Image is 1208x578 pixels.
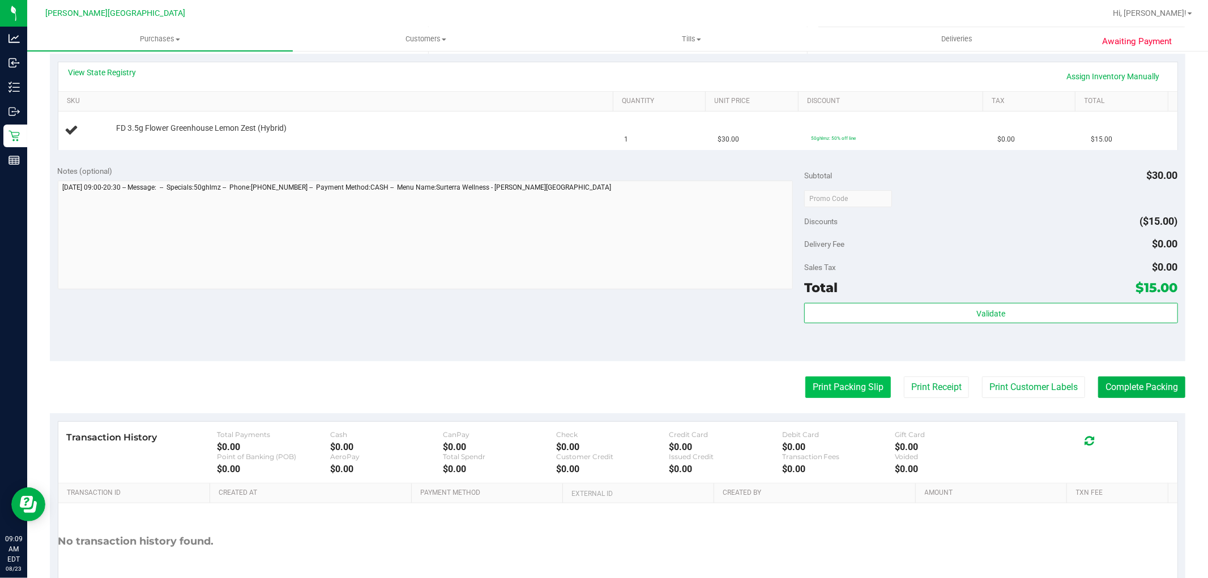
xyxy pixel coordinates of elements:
div: $0.00 [217,464,330,474]
inline-svg: Reports [8,155,20,166]
div: $0.00 [556,464,669,474]
a: Amount [925,489,1063,498]
span: $15.00 [1136,280,1178,296]
span: Purchases [27,34,293,44]
a: Created By [723,489,911,498]
span: $30.00 [1147,169,1178,181]
div: $0.00 [330,464,443,474]
a: Created At [219,489,407,498]
span: $30.00 [718,134,739,145]
div: Total Payments [217,430,330,439]
span: $0.00 [1152,261,1178,273]
div: $0.00 [556,442,669,452]
a: Tax [992,97,1071,106]
span: Total [804,280,838,296]
div: Voided [895,452,1008,461]
div: Debit Card [782,430,895,439]
a: Discount [807,97,979,106]
button: Print Packing Slip [805,376,891,398]
div: $0.00 [669,442,782,452]
a: Deliveries [824,27,1090,51]
span: Hi, [PERSON_NAME]! [1113,8,1186,18]
span: Delivery Fee [804,239,844,249]
span: ($15.00) [1140,215,1178,227]
div: $0.00 [895,442,1008,452]
a: Payment Method [420,489,558,498]
span: Validate [976,309,1005,318]
th: External ID [562,483,714,504]
a: Txn Fee [1076,489,1164,498]
span: Discounts [804,211,838,232]
span: Deliveries [926,34,988,44]
button: Validate [804,303,1177,323]
input: Promo Code [804,190,892,207]
span: FD 3.5g Flower Greenhouse Lemon Zest (Hybrid) [116,123,287,134]
span: Notes (optional) [58,166,113,175]
div: $0.00 [895,464,1008,474]
div: $0.00 [782,464,895,474]
div: $0.00 [782,442,895,452]
a: Unit Price [715,97,794,106]
div: $0.00 [669,464,782,474]
a: Transaction ID [67,489,206,498]
div: Issued Credit [669,452,782,461]
div: $0.00 [217,442,330,452]
a: View State Registry [69,67,136,78]
span: $0.00 [1152,238,1178,250]
span: 1 [625,134,629,145]
div: $0.00 [330,442,443,452]
span: 50ghlmz: 50% off line [811,135,856,141]
a: Customers [293,27,558,51]
p: 08/23 [5,564,22,573]
span: Awaiting Payment [1102,35,1172,48]
p: 09:09 AM EDT [5,534,22,564]
inline-svg: Analytics [8,33,20,44]
div: Cash [330,430,443,439]
a: Tills [558,27,824,51]
inline-svg: Outbound [8,106,20,117]
div: Customer Credit [556,452,669,461]
a: SKU [67,97,609,106]
a: Assign Inventory Manually [1060,67,1167,86]
div: AeroPay [330,452,443,461]
span: $0.00 [997,134,1015,145]
button: Print Receipt [904,376,969,398]
inline-svg: Retail [8,130,20,142]
div: Credit Card [669,430,782,439]
div: Check [556,430,669,439]
a: Total [1085,97,1164,106]
a: Purchases [27,27,293,51]
span: Customers [293,34,558,44]
span: Subtotal [804,171,832,180]
inline-svg: Inventory [8,82,20,93]
div: $0.00 [443,442,556,452]
div: Gift Card [895,430,1008,439]
button: Print Customer Labels [982,376,1085,398]
button: Complete Packing [1098,376,1185,398]
div: CanPay [443,430,556,439]
span: Sales Tax [804,263,836,272]
span: [PERSON_NAME][GEOGRAPHIC_DATA] [46,8,186,18]
inline-svg: Inbound [8,57,20,68]
span: Tills [559,34,823,44]
span: $15.00 [1091,134,1112,145]
div: $0.00 [443,464,556,474]
div: Transaction Fees [782,452,895,461]
a: Quantity [622,97,701,106]
div: Point of Banking (POB) [217,452,330,461]
iframe: Resource center [11,487,45,521]
div: Total Spendr [443,452,556,461]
